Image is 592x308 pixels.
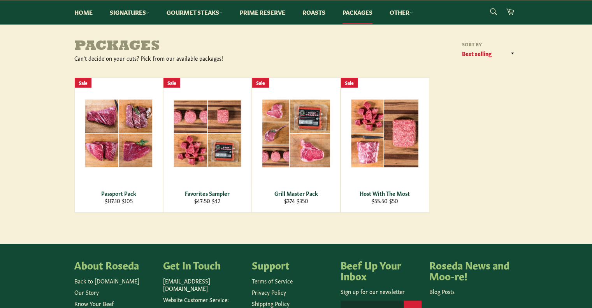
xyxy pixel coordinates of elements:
p: Website Customer Service: [163,296,244,303]
label: Sort by [460,41,518,48]
div: Sale [341,78,358,88]
a: Home [67,0,100,24]
a: Gourmet Steaks [159,0,230,24]
h4: Beef Up Your Inbox [341,259,422,281]
a: Our Story [74,288,99,296]
div: Favorites Sampler [168,190,246,197]
div: Sale [252,78,269,88]
s: $47.50 [194,197,210,204]
h4: Support [252,259,333,270]
s: $55.50 [372,197,388,204]
a: Know Your Beef [74,299,114,307]
a: Signatures [102,0,157,24]
h4: Roseda News and Moo-re! [429,259,510,281]
a: Packages [335,0,380,24]
div: Grill Master Pack [257,190,335,197]
a: Terms of Service [252,277,293,285]
div: Passport Pack [79,190,158,197]
a: Shipping Policy [252,299,290,307]
a: Passport Pack Passport Pack $117.10 $105 [74,77,163,213]
div: Sale [75,78,91,88]
a: Roasts [295,0,333,24]
div: Can't decide on your cuts? Pick from our available packages! [74,55,296,62]
img: Host With The Most [351,99,419,168]
a: Back to [DOMAIN_NAME] [74,277,139,285]
s: $117.10 [105,197,120,204]
div: $350 [257,197,335,204]
p: [EMAIL_ADDRESS][DOMAIN_NAME] [163,277,244,292]
div: $42 [168,197,246,204]
a: Other [382,0,421,24]
a: Host With The Most Host With The Most $55.50 $50 [341,77,429,213]
a: Blog Posts [429,287,455,295]
a: Prime Reserve [232,0,293,24]
div: Host With The Most [346,190,424,197]
img: Grill Master Pack [262,99,330,168]
p: Sign up for our newsletter [341,288,422,295]
s: $374 [284,197,295,204]
img: Favorites Sampler [173,99,242,167]
a: Favorites Sampler Favorites Sampler $47.50 $42 [163,77,252,213]
img: Passport Pack [84,99,153,167]
h4: Get In Touch [163,259,244,270]
a: Privacy Policy [252,288,286,296]
div: Sale [163,78,180,88]
div: $50 [346,197,424,204]
a: Grill Master Pack Grill Master Pack $374 $350 [252,77,341,213]
div: $105 [79,197,158,204]
h4: About Roseda [74,259,155,270]
h1: Packages [74,39,296,55]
